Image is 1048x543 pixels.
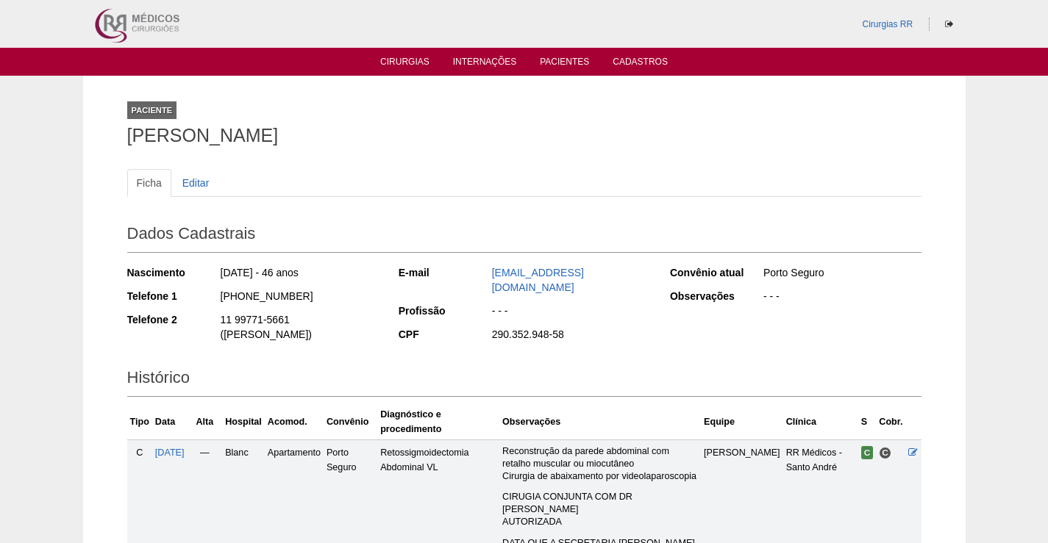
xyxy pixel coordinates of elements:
[783,404,858,440] th: Clínica
[861,446,874,459] span: Confirmada
[127,289,219,303] div: Telefone 1
[127,169,171,197] a: Ficha
[499,404,701,440] th: Observações
[858,404,877,440] th: S
[453,57,517,71] a: Internações
[155,447,185,458] a: [DATE]
[399,303,491,318] div: Profissão
[399,327,491,342] div: CPF
[127,404,152,440] th: Tipo
[670,265,762,280] div: Convênio atual
[127,363,922,397] h2: Histórico
[127,219,922,253] h2: Dados Cadastrais
[862,19,913,29] a: Cirurgias RR
[173,169,219,197] a: Editar
[127,126,922,145] h1: [PERSON_NAME]
[540,57,589,71] a: Pacientes
[127,265,219,280] div: Nascimento
[219,312,379,345] div: 11 99771-5661 ([PERSON_NAME])
[762,265,922,284] div: Porto Seguro
[491,327,650,345] div: 290.352.948-58
[399,265,491,280] div: E-mail
[701,404,783,440] th: Equipe
[762,289,922,307] div: - - -
[127,101,177,119] div: Paciente
[502,491,698,528] p: CIRUGIA CONJUNTA COM DR [PERSON_NAME] AUTORIZADA
[380,57,429,71] a: Cirurgias
[502,445,698,483] p: Reconstrução da parede abdominal com retalho muscular ou miocutâneo Cirurgia de abaixamento por v...
[945,20,953,29] i: Sair
[324,404,377,440] th: Convênio
[127,312,219,327] div: Telefone 2
[377,404,499,440] th: Diagnóstico e procedimento
[222,404,265,440] th: Hospital
[613,57,668,71] a: Cadastros
[219,289,379,307] div: [PHONE_NUMBER]
[879,447,891,459] span: Consultório
[265,404,324,440] th: Acomod.
[188,404,223,440] th: Alta
[152,404,188,440] th: Data
[130,445,149,460] div: C
[876,404,905,440] th: Cobr.
[670,289,762,303] div: Observações
[492,267,584,293] a: [EMAIL_ADDRESS][DOMAIN_NAME]
[491,303,650,322] div: - - -
[219,265,379,284] div: [DATE] - 46 anos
